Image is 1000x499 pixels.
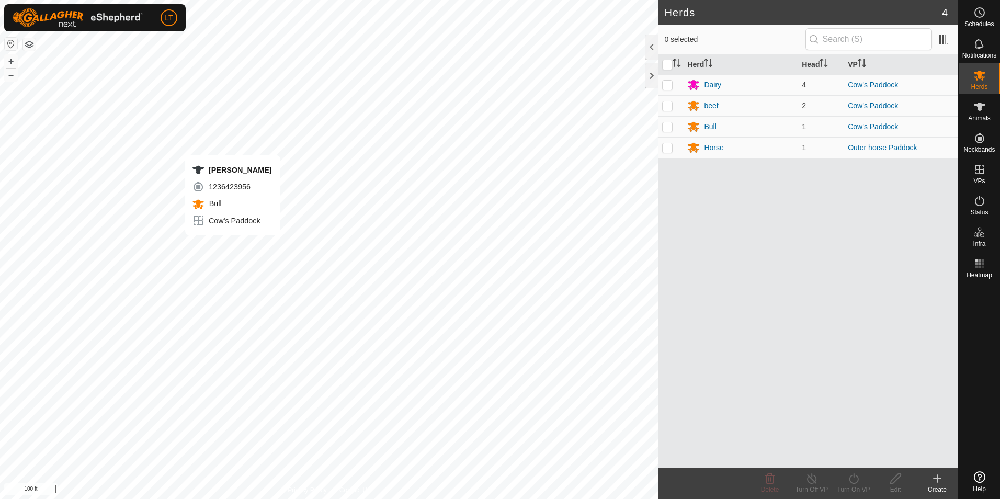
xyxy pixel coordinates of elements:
div: beef [704,100,718,111]
span: Status [970,209,988,216]
div: Cow's Paddock [192,214,272,227]
button: + [5,55,17,67]
span: LT [165,13,173,24]
p-sorticon: Activate to sort [673,60,681,69]
span: Schedules [964,21,994,27]
div: Turn Off VP [791,485,833,494]
span: Notifications [962,52,996,59]
p-sorticon: Activate to sort [858,60,866,69]
img: Gallagher Logo [13,8,143,27]
span: Heatmap [967,272,992,278]
span: Neckbands [963,146,995,153]
a: Help [959,467,1000,496]
div: Turn On VP [833,485,874,494]
div: Horse [704,142,723,153]
button: – [5,69,17,81]
span: Bull [207,199,222,208]
th: VP [844,54,958,75]
div: Dairy [704,80,721,90]
th: Head [798,54,844,75]
span: 0 selected [664,34,805,45]
button: Reset Map [5,38,17,50]
span: Animals [968,115,991,121]
button: Map Layers [23,38,36,51]
th: Herd [683,54,798,75]
a: Privacy Policy [288,485,327,495]
div: [PERSON_NAME] [192,164,272,176]
span: 1 [802,122,806,131]
span: Herds [971,84,987,90]
p-sorticon: Activate to sort [820,60,828,69]
span: 1 [802,143,806,152]
span: 2 [802,101,806,110]
div: Bull [704,121,716,132]
span: 4 [942,5,948,20]
a: Cow's Paddock [848,81,898,89]
div: Edit [874,485,916,494]
div: Create [916,485,958,494]
a: Contact Us [339,485,370,495]
h2: Herds [664,6,941,19]
a: Cow's Paddock [848,101,898,110]
span: Help [973,486,986,492]
span: VPs [973,178,985,184]
a: Cow's Paddock [848,122,898,131]
span: 4 [802,81,806,89]
a: Outer horse Paddock [848,143,917,152]
span: Delete [761,486,779,493]
p-sorticon: Activate to sort [704,60,712,69]
input: Search (S) [805,28,932,50]
span: Infra [973,241,985,247]
div: 1236423956 [192,180,272,193]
